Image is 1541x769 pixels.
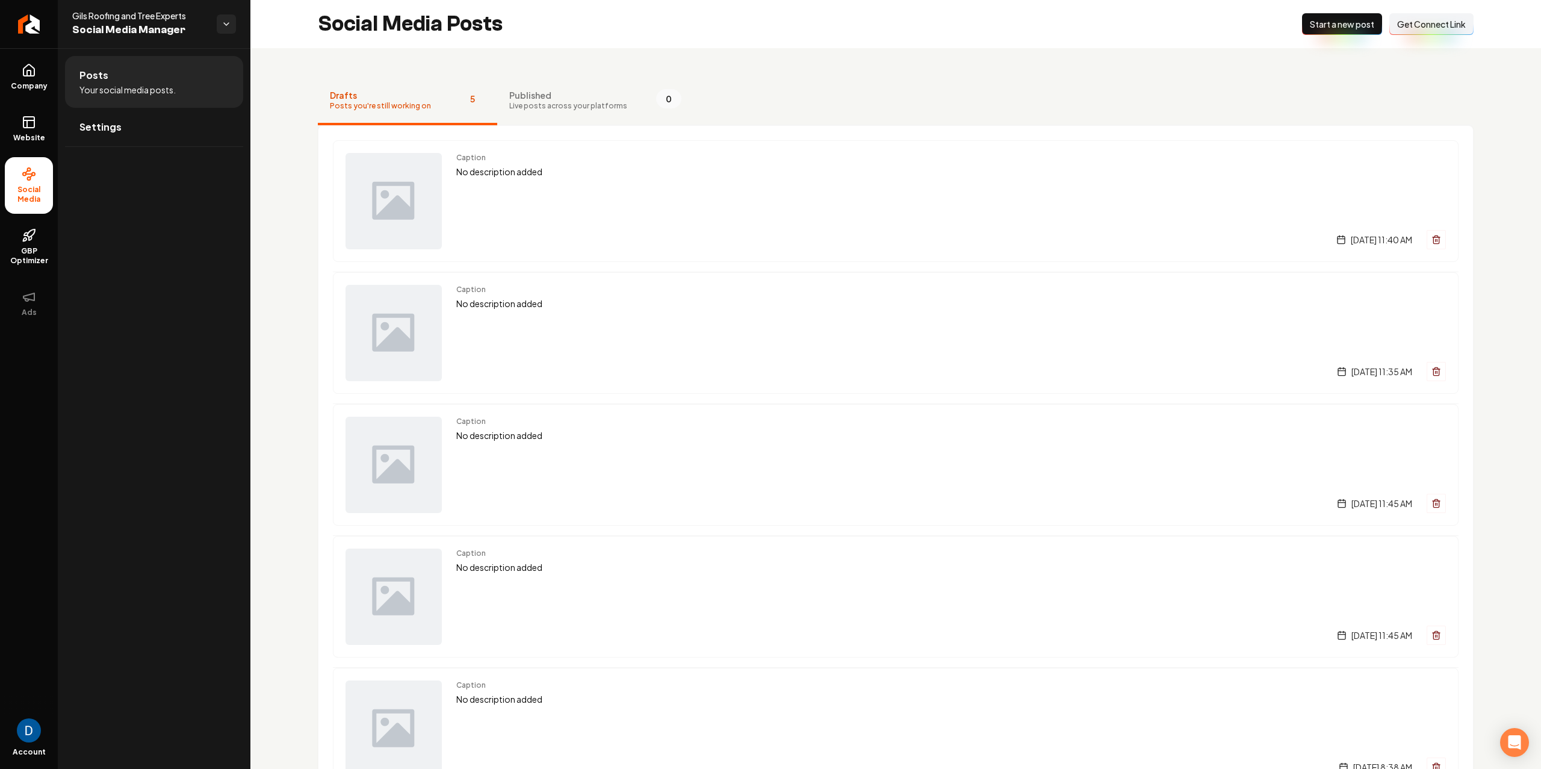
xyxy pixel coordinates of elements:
[72,22,207,39] span: Social Media Manager
[5,246,53,266] span: GBP Optimizer
[1397,18,1466,30] span: Get Connect Link
[79,84,176,96] span: Your social media posts.
[318,77,1474,125] nav: Tabs
[456,680,1446,690] span: Caption
[346,285,442,381] img: Post preview
[656,89,681,108] span: 0
[79,120,122,134] span: Settings
[1351,497,1412,509] span: [DATE] 11:45 AM
[1310,18,1374,30] span: Start a new post
[5,105,53,152] a: Website
[6,81,52,91] span: Company
[72,10,207,22] span: Gils Roofing and Tree Experts
[318,12,503,36] h2: Social Media Posts
[346,153,442,249] img: Post preview
[79,68,108,83] span: Posts
[1351,234,1412,246] span: [DATE] 11:40 AM
[460,89,485,108] span: 5
[5,185,53,204] span: Social Media
[1389,13,1474,35] button: Get Connect Link
[17,308,42,317] span: Ads
[333,140,1459,262] a: Post previewCaptionNo description added[DATE] 11:40 AM
[456,165,1446,179] p: No description added
[330,101,431,111] span: Posts you're still working on
[1302,13,1382,35] button: Start a new post
[1351,366,1412,378] span: [DATE] 11:35 AM
[17,718,41,743] img: David Rice
[509,89,627,101] span: Published
[456,561,1446,574] p: No description added
[456,693,1446,706] p: No description added
[318,77,497,125] button: DraftsPosts you're still working on5
[456,549,1446,558] span: Caption
[1500,728,1529,757] div: Open Intercom Messenger
[456,153,1446,163] span: Caption
[456,285,1446,294] span: Caption
[13,747,46,757] span: Account
[333,403,1459,526] a: Post previewCaptionNo description added[DATE] 11:45 AM
[333,535,1459,658] a: Post previewCaptionNo description added[DATE] 11:45 AM
[333,272,1459,394] a: Post previewCaptionNo description added[DATE] 11:35 AM
[8,133,50,143] span: Website
[497,77,693,125] button: PublishedLive posts across your platforms0
[5,54,53,101] a: Company
[456,429,1446,443] p: No description added
[1351,629,1412,641] span: [DATE] 11:45 AM
[346,417,442,513] img: Post preview
[17,718,41,743] button: Open user button
[65,108,243,146] a: Settings
[456,417,1446,426] span: Caption
[456,297,1446,311] p: No description added
[5,219,53,275] a: GBP Optimizer
[18,14,40,34] img: Rebolt Logo
[5,280,53,327] button: Ads
[346,549,442,645] img: Post preview
[330,89,431,101] span: Drafts
[509,101,627,111] span: Live posts across your platforms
